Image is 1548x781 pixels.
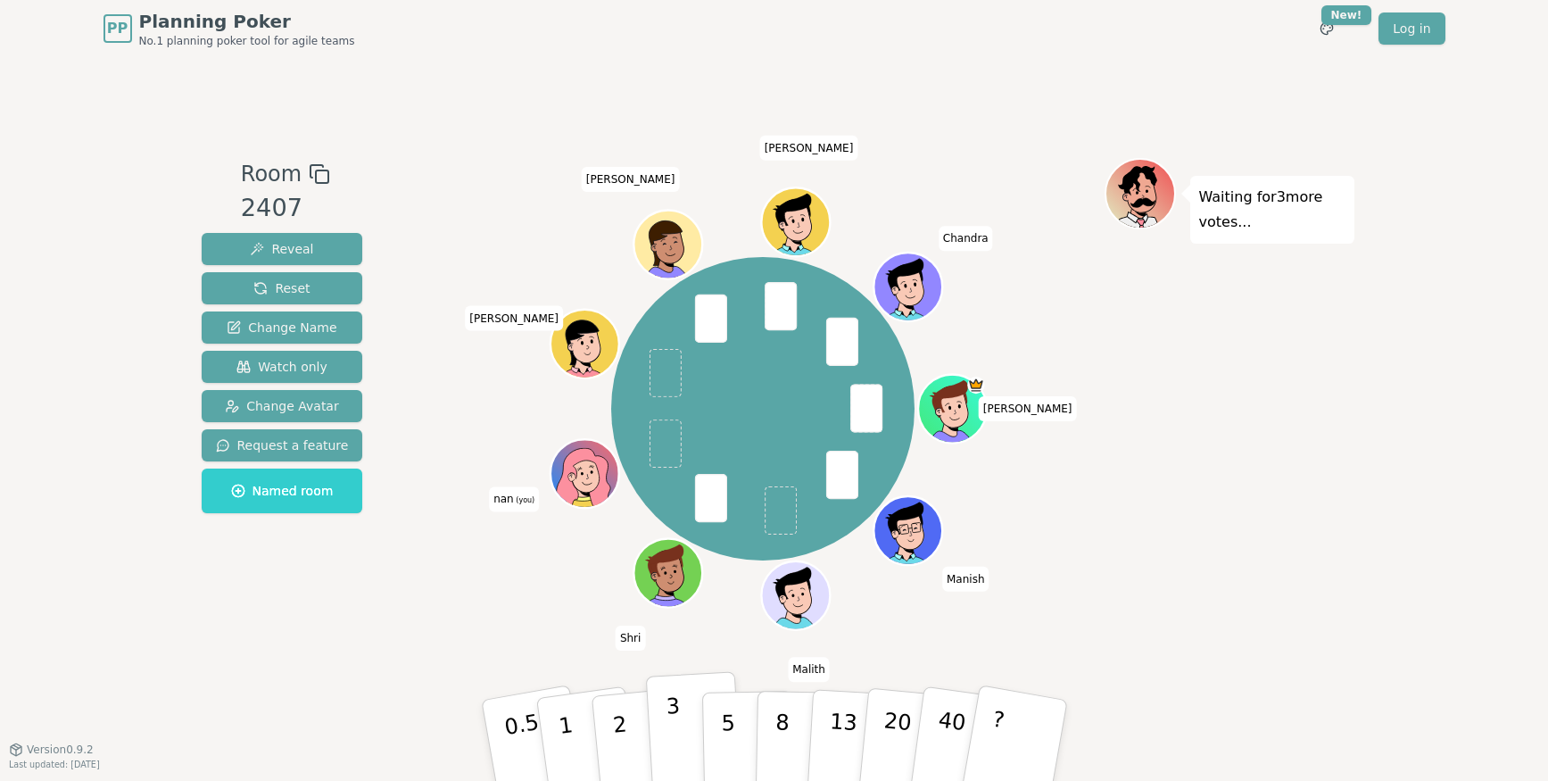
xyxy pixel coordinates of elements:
span: Named room [231,482,334,500]
span: Click to change your name [616,626,646,651]
span: Reveal [250,240,313,258]
span: Eric is the host [967,377,984,394]
span: No.1 planning poker tool for agile teams [139,34,355,48]
span: Room [241,158,302,190]
span: Click to change your name [788,657,830,682]
div: 2407 [241,190,330,227]
button: Watch only [202,351,363,383]
span: (you) [514,496,535,504]
span: Click to change your name [489,486,539,511]
button: Change Avatar [202,390,363,422]
button: Request a feature [202,429,363,461]
span: Change Avatar [225,397,339,415]
span: Click to change your name [582,167,680,192]
span: Watch only [236,358,327,376]
span: Click to change your name [939,226,993,251]
span: Last updated: [DATE] [9,760,100,769]
span: PP [107,18,128,39]
button: Named room [202,469,363,513]
span: Click to change your name [760,136,858,161]
a: Log in [1378,12,1445,45]
span: Reset [253,279,310,297]
span: Click to change your name [465,305,563,330]
div: New! [1321,5,1372,25]
span: Version 0.9.2 [27,743,94,757]
span: Planning Poker [139,9,355,34]
button: New! [1311,12,1343,45]
span: Click to change your name [979,396,1077,421]
span: Change Name [227,319,336,336]
button: Version0.9.2 [9,743,94,757]
button: Click to change your avatar [552,441,617,505]
button: Reset [202,272,363,304]
button: Reveal [202,233,363,265]
p: Waiting for 3 more votes... [1199,185,1345,235]
a: PPPlanning PokerNo.1 planning poker tool for agile teams [103,9,355,48]
span: Click to change your name [942,567,989,592]
span: Request a feature [216,436,349,454]
button: Change Name [202,312,363,344]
